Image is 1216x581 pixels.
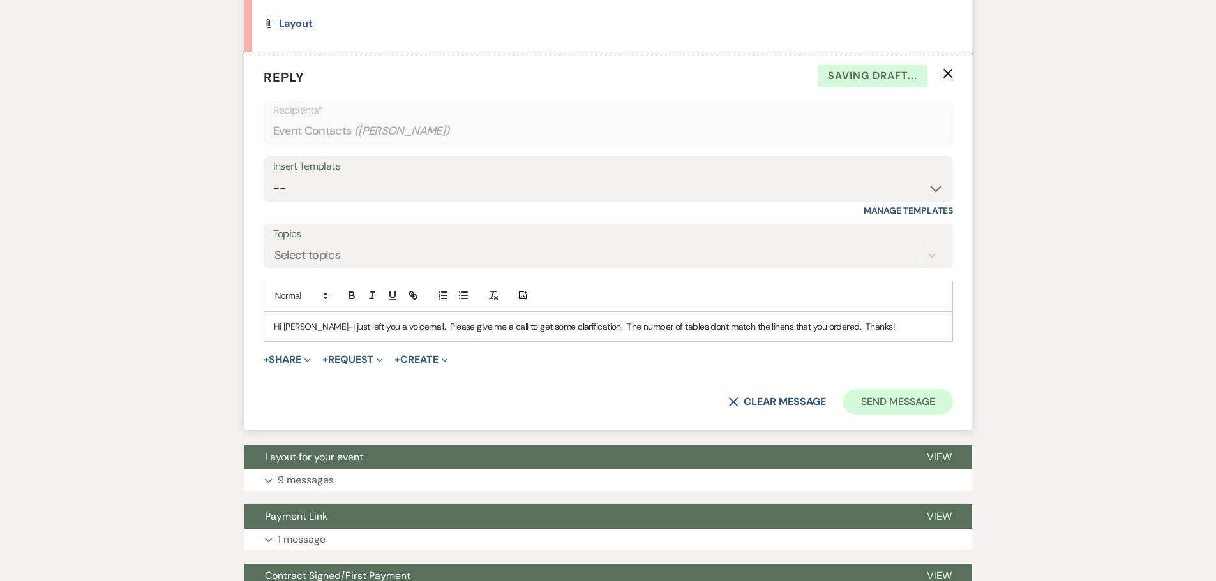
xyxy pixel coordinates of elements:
p: 9 messages [278,472,334,489]
div: Event Contacts [273,119,943,143]
button: Request [322,355,383,365]
span: + [264,355,269,365]
span: Layout for your event [265,450,363,464]
p: Recipients* [273,102,943,119]
button: 9 messages [244,469,972,491]
button: Clear message [728,397,825,407]
span: + [322,355,328,365]
span: + [394,355,400,365]
button: Layout for your event [244,445,906,469]
button: View [906,504,972,529]
p: 1 message [278,531,326,548]
span: View [927,450,952,464]
button: Create [394,355,447,365]
span: layout [279,17,313,30]
button: Share [264,355,312,365]
button: Send Message [843,389,952,415]
span: Payment Link [265,510,327,523]
span: View [927,510,952,523]
span: Reply [264,69,304,85]
button: Payment Link [244,504,906,529]
span: Saving draft... [818,65,927,87]
button: View [906,445,972,469]
div: Select topics [274,247,341,264]
span: ( [PERSON_NAME] ) [354,122,450,140]
label: Topics [273,225,943,244]
button: 1 message [244,529,972,550]
a: layout [279,18,313,29]
p: Hi [PERSON_NAME]-I just left you a voicemail. Please give me a call to get some clarification. Th... [274,320,943,334]
div: Insert Template [273,158,943,176]
a: Manage Templates [864,205,953,216]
